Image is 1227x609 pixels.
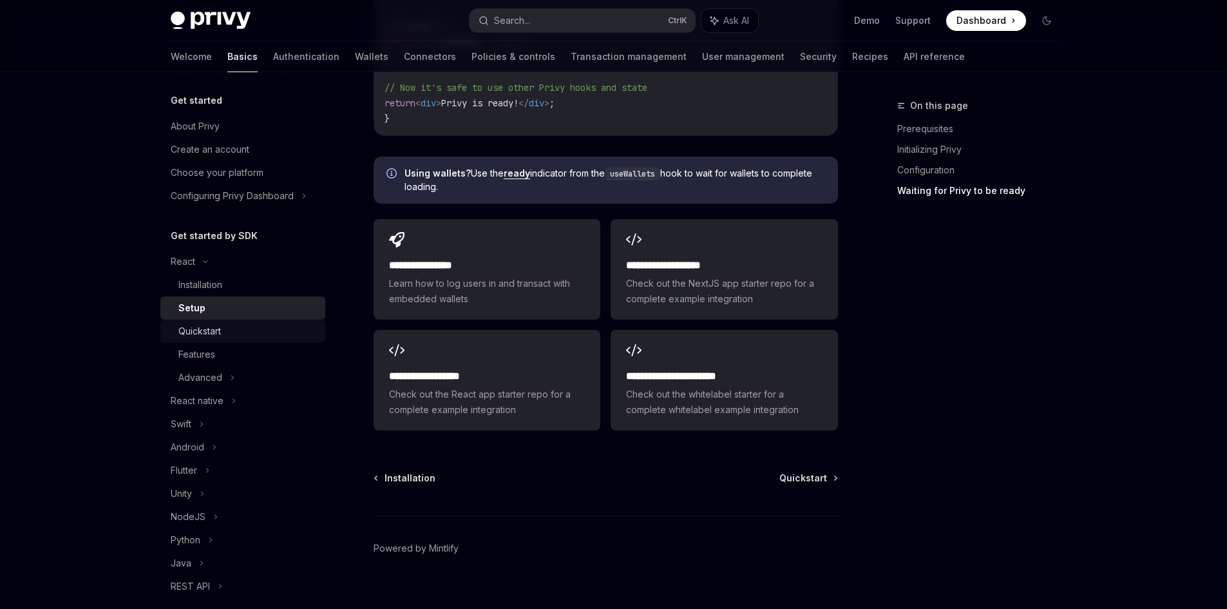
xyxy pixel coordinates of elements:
[385,472,435,485] span: Installation
[171,228,258,244] h5: Get started by SDK
[626,276,822,307] span: Check out the NextJS app starter repo for a complete example integration
[171,41,212,72] a: Welcome
[895,14,931,27] a: Support
[779,472,837,485] a: Quickstart
[436,97,441,109] span: >
[385,82,647,93] span: // Now it's safe to use other Privy hooks and state
[178,277,222,293] div: Installation
[946,10,1026,31] a: Dashboard
[910,98,968,113] span: On this page
[160,343,325,366] a: Features
[160,296,325,320] a: Setup
[897,160,1067,180] a: Configuration
[355,41,388,72] a: Wallets
[404,167,825,193] span: Use the indicator from the hook to wait for wallets to complete loading.
[160,320,325,343] a: Quickstart
[171,165,263,180] div: Choose your platform
[544,97,549,109] span: >
[904,41,965,72] a: API reference
[178,300,205,316] div: Setup
[504,168,530,179] a: ready
[897,180,1067,201] a: Waiting for Privy to be ready
[171,440,204,455] div: Android
[415,97,421,109] span: <
[171,463,197,478] div: Flutter
[701,9,758,32] button: Ask AI
[389,387,585,418] span: Check out the React app starter repo for a complete example integration
[956,14,1006,27] span: Dashboard
[626,387,822,418] span: Check out the whitelabel starter for a complete whitelabel example integration
[374,542,459,555] a: Powered by Mintlify
[273,41,339,72] a: Authentication
[605,168,660,180] code: useWallets
[171,556,191,571] div: Java
[471,41,555,72] a: Policies & controls
[1036,10,1057,31] button: Toggle dark mode
[160,161,325,184] a: Choose your platform
[171,416,191,432] div: Swift
[668,15,687,26] span: Ctrl K
[421,97,436,109] span: div
[800,41,837,72] a: Security
[171,93,222,108] h5: Get started
[178,347,215,362] div: Features
[385,113,390,124] span: }
[549,97,555,109] span: ;
[171,12,251,30] img: dark logo
[171,509,205,525] div: NodeJS
[171,142,249,157] div: Create an account
[160,115,325,138] a: About Privy
[374,330,600,430] a: **** **** **** ***Check out the React app starter repo for a complete example integration
[374,219,600,320] a: **** **** **** *Learn how to log users in and transact with embedded wallets
[178,370,222,385] div: Advanced
[389,276,585,307] span: Learn how to log users in and transact with embedded wallets
[611,219,837,320] a: **** **** **** ****Check out the NextJS app starter repo for a complete example integration
[171,254,195,269] div: React
[779,472,827,485] span: Quickstart
[897,139,1067,160] a: Initializing Privy
[404,168,471,179] strong: Using wallets?
[171,579,210,594] div: REST API
[375,472,435,485] a: Installation
[386,168,399,181] svg: Info
[854,14,880,27] a: Demo
[171,393,224,409] div: React native
[171,532,200,548] div: Python
[385,97,415,109] span: return
[571,41,687,72] a: Transaction management
[171,119,220,134] div: About Privy
[171,188,294,204] div: Configuring Privy Dashboard
[702,41,785,72] a: User management
[611,330,837,430] a: **** **** **** **** ***Check out the whitelabel starter for a complete whitelabel example integra...
[897,119,1067,139] a: Prerequisites
[494,13,530,28] div: Search...
[723,14,749,27] span: Ask AI
[160,273,325,296] a: Installation
[852,41,888,72] a: Recipes
[160,138,325,161] a: Create an account
[171,486,192,501] div: Unity
[178,324,221,339] div: Quickstart
[529,97,544,109] span: div
[227,41,258,72] a: Basics
[518,97,529,109] span: </
[404,41,456,72] a: Connectors
[441,97,518,109] span: Privy is ready!
[470,9,695,32] button: Search...CtrlK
